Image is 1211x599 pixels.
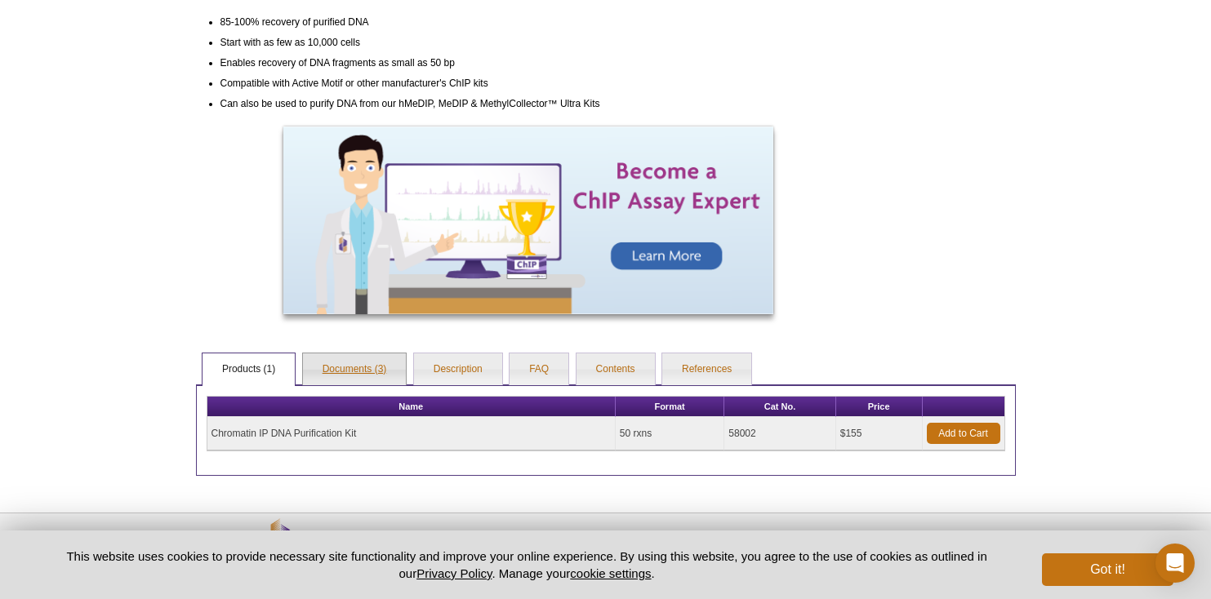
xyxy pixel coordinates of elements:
[1155,544,1195,583] div: Open Intercom Messenger
[207,397,616,417] th: Name
[38,548,1016,582] p: This website uses cookies to provide necessary site functionality and improve your online experie...
[616,397,724,417] th: Format
[220,51,846,71] li: Enables recovery of DNA fragments as small as 50 bp
[927,423,1000,444] a: Add to Cart
[570,566,651,580] button: cookie settings
[416,566,492,580] a: Privacy Policy
[303,353,407,386] a: Documents (3)
[220,91,846,112] li: Can also be used to purify DNA from our hMeDIP, MeDIP & MethylCollector™ Ultra Kits
[662,353,751,386] a: References
[203,353,295,386] a: Products (1)
[724,417,835,450] td: 58002
[577,353,655,386] a: Contents
[724,397,835,417] th: Cat No.
[836,397,923,417] th: Price
[616,417,724,450] td: 50 rxns
[220,9,846,30] li: 85-100% recovery of purified DNA
[1042,553,1173,586] button: Got it!
[510,353,568,386] a: FAQ
[207,417,616,450] td: Chromatin IP DNA Purification Kit
[220,30,846,51] li: Start with as few as 10,000 cells
[220,71,846,91] li: Compatible with Active Motif or other manufacturer's ChIP kits
[188,513,376,579] img: Active Motif,
[414,353,502,386] a: Description
[283,126,773,314] img: Become a ChIP Assay Expert
[836,417,923,450] td: $155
